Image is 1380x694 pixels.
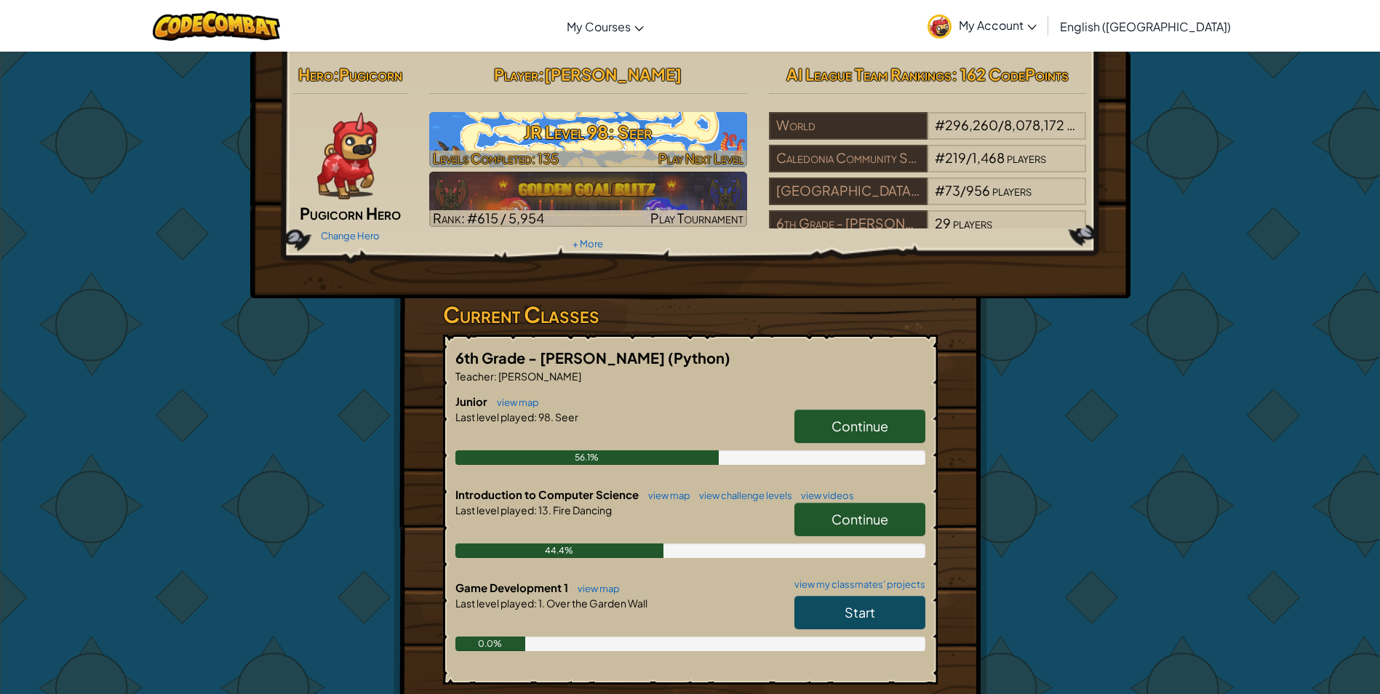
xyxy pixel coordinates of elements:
span: Hero [298,64,333,84]
a: My Courses [559,7,651,46]
div: 0.0% [455,637,526,651]
span: / [966,149,972,166]
a: view my classmates' projects [787,580,925,589]
span: Play Next Level [658,150,743,167]
a: English ([GEOGRAPHIC_DATA]) [1053,7,1238,46]
img: JR Level 98: Seer [429,112,747,167]
span: # [935,116,945,133]
span: Teacher [455,370,494,383]
span: 296,260 [945,116,998,133]
span: Seer [554,410,578,423]
a: Rank: #615 / 5,954Play Tournament [429,172,747,227]
span: 73 [945,182,960,199]
span: 13. [537,503,551,516]
div: 6th Grade - [PERSON_NAME] [769,210,928,238]
span: Junior [455,394,490,408]
a: view map [641,490,690,501]
a: + More [573,238,603,250]
div: [GEOGRAPHIC_DATA][PERSON_NAME] [769,178,928,205]
span: Last level played [455,410,534,423]
span: Last level played [455,503,534,516]
span: My Courses [567,19,631,34]
span: Over the Garden Wall [545,597,647,610]
span: : [534,410,537,423]
span: Game Development 1 [455,581,570,594]
img: avatar [928,15,952,39]
span: players [992,182,1032,199]
span: : [534,503,537,516]
span: Fire Dancing [551,503,612,516]
a: My Account [920,3,1044,49]
span: : [538,64,544,84]
div: 56.1% [455,450,719,465]
span: # [935,182,945,199]
span: 29 [935,215,951,231]
span: / [960,182,966,199]
a: World#296,260/8,078,172players [769,126,1087,143]
span: AI League Team Rankings [786,64,952,84]
span: [PERSON_NAME] [497,370,581,383]
a: 6th Grade - [PERSON_NAME]29players [769,224,1087,241]
span: 8,078,172 [1004,116,1064,133]
span: Start [845,604,875,621]
span: Levels Completed: 135 [433,150,559,167]
span: 219 [945,149,966,166]
div: Caledonia Community Schools [769,145,928,172]
span: : 162 CodePoints [952,64,1069,84]
span: 6th Grade - [PERSON_NAME] [455,348,668,367]
h3: JR Level 98: Seer [429,116,747,148]
span: Last level played [455,597,534,610]
img: CodeCombat logo [153,11,280,41]
a: view videos [794,490,854,501]
a: view challenge levels [692,490,792,501]
span: players [953,215,992,231]
span: / [998,116,1004,133]
a: Play Next Level [429,112,747,167]
span: 1,468 [972,149,1005,166]
span: players [1007,149,1046,166]
span: Introduction to Computer Science [455,487,641,501]
span: : [333,64,339,84]
span: My Account [959,17,1037,33]
span: 98. [537,410,554,423]
div: 44.4% [455,543,664,558]
a: view map [490,396,539,408]
a: view map [570,583,620,594]
span: Pugicorn [339,64,402,84]
span: [PERSON_NAME] [544,64,682,84]
div: World [769,112,928,140]
span: : [494,370,497,383]
span: (Python) [668,348,730,367]
span: English ([GEOGRAPHIC_DATA]) [1060,19,1231,34]
a: Change Hero [321,230,380,242]
span: 1. [537,597,545,610]
img: pugicorn-paper-doll.png [317,112,378,199]
a: [GEOGRAPHIC_DATA][PERSON_NAME]#73/956players [769,191,1087,208]
span: # [935,149,945,166]
span: 956 [966,182,990,199]
span: Pugicorn Hero [300,203,401,223]
span: Continue [831,511,888,527]
h3: Current Classes [443,298,938,331]
span: Play Tournament [650,210,743,226]
a: Caledonia Community Schools#219/1,468players [769,159,1087,175]
span: Player [494,64,538,84]
img: Golden Goal [429,172,747,227]
span: : [534,597,537,610]
span: Rank: #615 / 5,954 [433,210,544,226]
span: Continue [831,418,888,434]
